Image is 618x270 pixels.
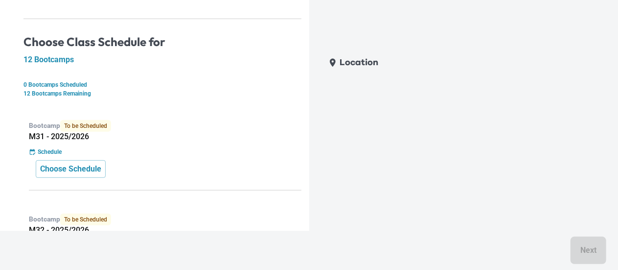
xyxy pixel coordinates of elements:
h4: Choose Class Schedule for [23,35,301,49]
p: Schedule [38,147,62,156]
h5: 12 Bootcamps [23,55,301,65]
p: Location [340,56,378,70]
p: Bootcamp [29,214,301,225]
p: 0 Bootcamps Scheduled [23,80,301,89]
p: 12 Bootcamps Remaining [23,89,301,98]
h5: M31 - 2025/2026 [29,132,301,142]
p: Bootcamp [29,120,301,132]
span: To be Scheduled [60,214,111,225]
button: Choose Schedule [36,160,106,178]
span: To be Scheduled [60,120,111,132]
p: Choose Schedule [40,163,101,175]
h5: M32 - 2025/2026 [29,225,301,235]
